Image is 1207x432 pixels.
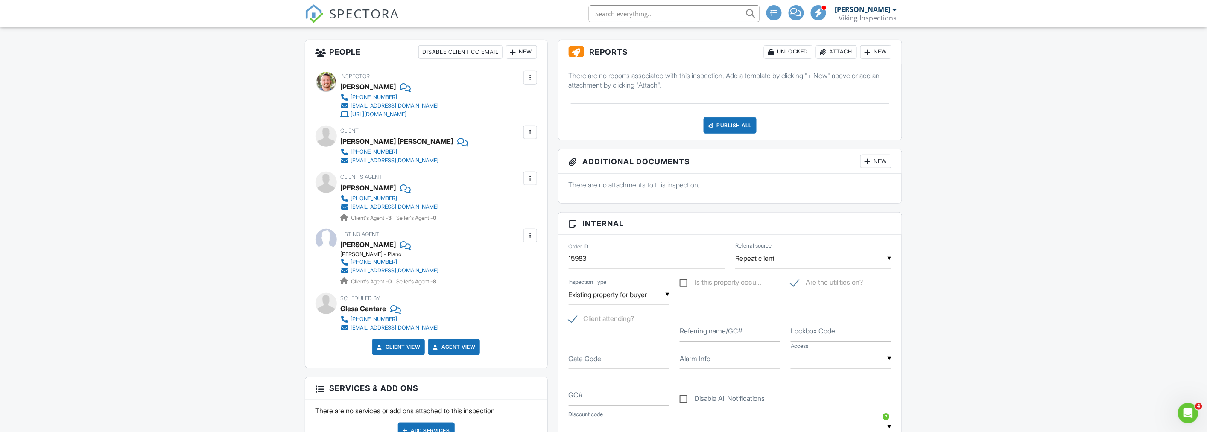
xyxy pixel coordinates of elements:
[569,278,607,286] label: Inspection Type
[589,5,760,22] input: Search everything...
[1178,403,1198,423] iframe: Intercom live chat
[341,156,462,165] a: [EMAIL_ADDRESS][DOMAIN_NAME]
[341,102,439,110] a: [EMAIL_ADDRESS][DOMAIN_NAME]
[305,12,400,29] a: SPECTORA
[341,93,439,102] a: [PHONE_NUMBER]
[341,251,446,258] div: [PERSON_NAME] - Plano
[558,213,902,235] h3: Internal
[1195,403,1202,410] span: 4
[791,321,891,342] input: Lockbox Code
[433,215,437,221] strong: 0
[351,215,393,221] span: Client's Agent -
[680,348,780,369] input: Alarm Info
[431,343,475,351] a: Agent View
[569,315,634,325] label: Client attending?
[735,242,772,250] label: Referral source
[341,203,439,211] a: [EMAIL_ADDRESS][DOMAIN_NAME]
[569,354,602,363] label: Gate Code
[569,411,603,418] label: Discount code
[791,342,808,350] label: Access
[389,278,392,285] strong: 0
[305,4,324,23] img: The Best Home Inspection Software - Spectora
[341,302,386,315] div: Glesa Cantare
[351,324,439,331] div: [EMAIL_ADDRESS][DOMAIN_NAME]
[558,40,902,64] h3: Reports
[351,195,397,202] div: [PHONE_NUMBER]
[835,5,891,14] div: [PERSON_NAME]
[569,180,892,190] p: There are no attachments to this inspection.
[506,45,537,59] div: New
[341,181,396,194] a: [PERSON_NAME]
[397,278,437,285] span: Seller's Agent -
[375,343,421,351] a: Client View
[764,45,812,59] div: Unlocked
[341,324,439,332] a: [EMAIL_ADDRESS][DOMAIN_NAME]
[341,135,453,148] div: [PERSON_NAME] [PERSON_NAME]
[341,258,439,266] a: [PHONE_NUMBER]
[351,204,439,210] div: [EMAIL_ADDRESS][DOMAIN_NAME]
[351,102,439,109] div: [EMAIL_ADDRESS][DOMAIN_NAME]
[305,377,547,400] h3: Services & Add ons
[351,149,397,155] div: [PHONE_NUMBER]
[680,321,780,342] input: Referring name/GC#
[433,278,437,285] strong: 8
[351,94,397,101] div: [PHONE_NUMBER]
[351,316,397,323] div: [PHONE_NUMBER]
[558,149,902,174] h3: Additional Documents
[305,40,547,64] h3: People
[569,385,669,406] input: GC#
[680,354,710,363] label: Alarm Info
[680,326,742,336] label: Referring name/GC#
[839,14,897,22] div: Viking Inspections
[816,45,857,59] div: Attach
[351,157,439,164] div: [EMAIL_ADDRESS][DOMAIN_NAME]
[341,110,439,119] a: [URL][DOMAIN_NAME]
[351,111,407,118] div: [URL][DOMAIN_NAME]
[351,267,439,274] div: [EMAIL_ADDRESS][DOMAIN_NAME]
[680,278,761,289] label: Is this property occupied?
[569,390,583,400] label: GC#
[341,128,359,134] span: Client
[860,155,891,168] div: New
[680,394,765,405] label: Disable All Notifications
[341,80,396,93] div: [PERSON_NAME]
[341,295,380,301] span: Scheduled By
[341,266,439,275] a: [EMAIL_ADDRESS][DOMAIN_NAME]
[351,278,393,285] span: Client's Agent -
[330,4,400,22] span: SPECTORA
[569,243,589,251] label: Order ID
[791,278,863,289] label: Are the utilities on?
[791,326,835,336] label: Lockbox Code
[569,348,669,369] input: Gate Code
[418,45,503,59] div: Disable Client CC Email
[351,259,397,266] div: [PHONE_NUMBER]
[341,194,439,203] a: [PHONE_NUMBER]
[341,148,462,156] a: [PHONE_NUMBER]
[341,73,370,79] span: Inspector
[341,238,396,251] a: [PERSON_NAME]
[569,71,892,90] p: There are no reports associated with this inspection. Add a template by clicking "+ New" above or...
[397,215,437,221] span: Seller's Agent -
[704,117,757,134] div: Publish All
[389,215,392,221] strong: 3
[860,45,891,59] div: New
[341,231,380,237] span: Listing Agent
[341,315,439,324] a: [PHONE_NUMBER]
[341,174,383,180] span: Client's Agent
